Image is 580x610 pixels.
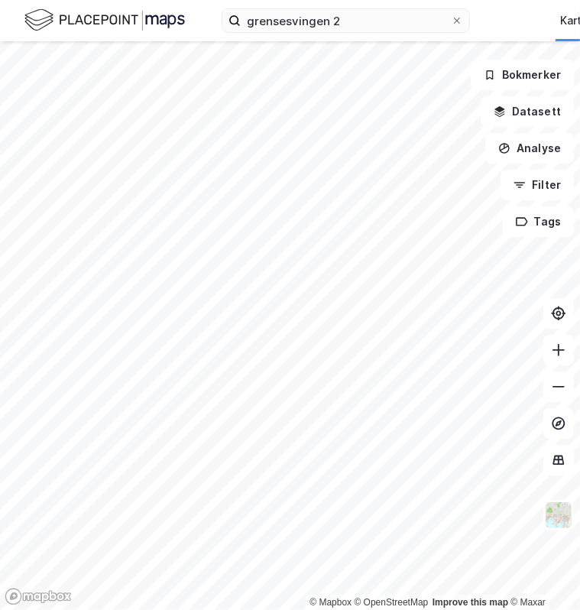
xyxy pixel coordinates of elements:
a: Improve this map [433,597,508,608]
input: Søk på adresse, matrikkel, gårdeiere, leietakere eller personer [241,9,451,32]
button: Analyse [485,133,574,164]
a: Mapbox [309,597,352,608]
button: Tags [503,206,574,237]
a: OpenStreetMap [355,597,429,608]
button: Filter [501,170,574,200]
div: Kontrollprogram for chat [504,537,580,610]
iframe: Chat Widget [504,537,580,610]
img: logo.f888ab2527a4732fd821a326f86c7f29.svg [24,7,185,34]
img: Z [544,501,573,530]
button: Datasett [481,96,574,127]
button: Bokmerker [471,60,574,90]
a: Mapbox homepage [5,588,72,605]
